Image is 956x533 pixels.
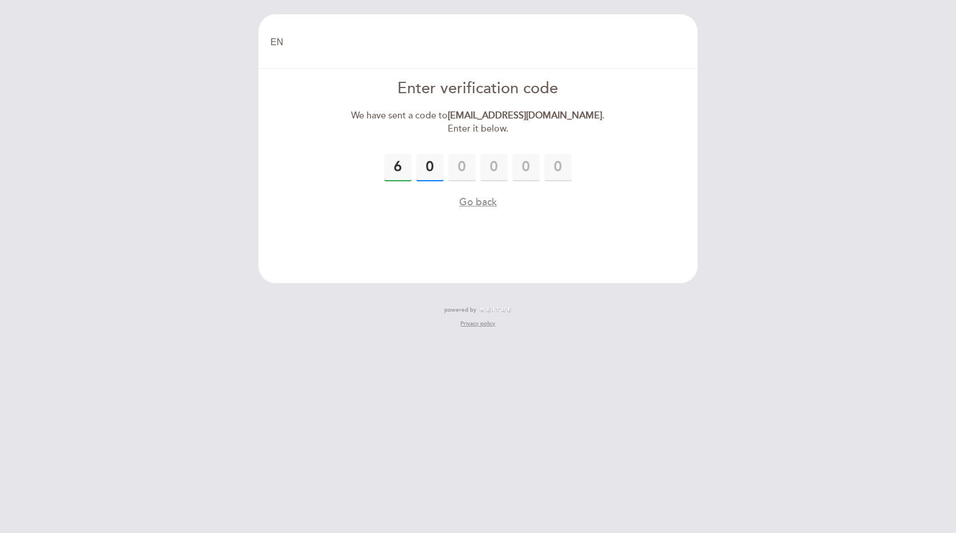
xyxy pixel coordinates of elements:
div: We have sent a code to . Enter it below. [347,109,610,136]
input: 0 [448,154,476,181]
strong: [EMAIL_ADDRESS][DOMAIN_NAME] [448,110,602,121]
input: 0 [512,154,540,181]
input: 0 [480,154,508,181]
button: Go back [459,195,497,209]
img: MEITRE [479,307,512,313]
a: powered by [444,306,512,314]
div: Enter verification code [347,78,610,100]
input: 0 [384,154,412,181]
input: 0 [416,154,444,181]
input: 0 [544,154,572,181]
a: Privacy policy [460,320,495,328]
span: powered by [444,306,476,314]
